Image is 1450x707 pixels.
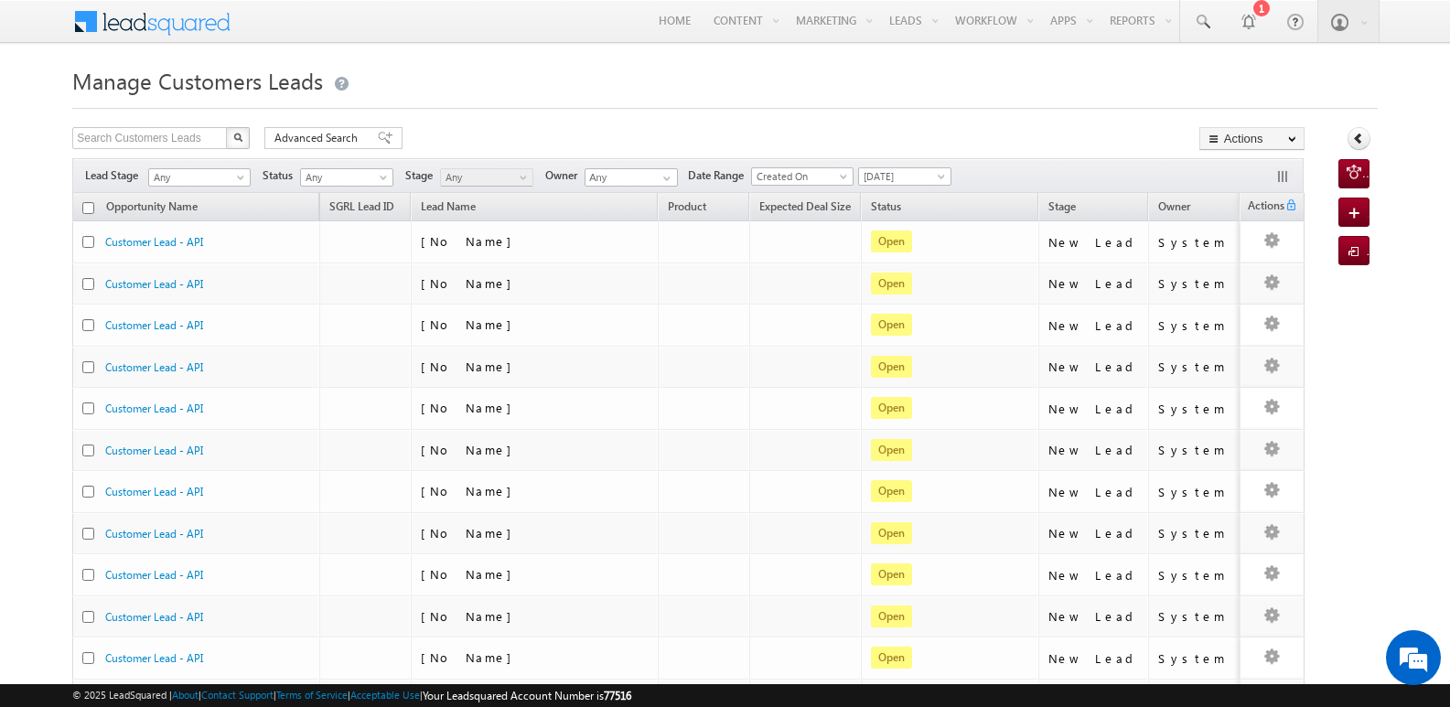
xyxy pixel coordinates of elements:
div: System [1158,525,1231,541]
a: SGRL Lead ID [320,197,403,220]
div: System [1158,234,1231,251]
span: [No Name] [421,649,521,665]
span: Open [871,273,912,295]
span: Any [301,169,388,186]
a: Customer Lead - API [105,235,203,249]
div: System [1158,317,1231,334]
div: System [1158,484,1231,500]
span: Product [668,199,706,213]
a: Acceptable Use [350,689,420,701]
span: Lead Stage [85,167,145,184]
span: [No Name] [421,525,521,541]
a: Any [440,168,533,187]
a: Customer Lead - API [105,360,203,374]
span: [No Name] [421,275,521,291]
span: Advanced Search [274,130,363,146]
span: Any [441,169,528,186]
span: [DATE] [859,168,946,185]
button: Actions [1199,127,1305,150]
div: System [1158,567,1231,584]
span: Stage [405,167,440,184]
a: Customer Lead - API [105,568,203,582]
span: Owner [545,167,585,184]
div: New Lead [1048,275,1140,292]
a: Customer Lead - API [105,402,203,415]
span: Open [871,605,912,627]
div: New Lead [1048,567,1140,584]
span: Any [149,169,244,186]
span: Your Leadsquared Account Number is [423,689,631,702]
span: [No Name] [421,233,521,249]
span: [No Name] [421,442,521,457]
span: © 2025 LeadSquared | | | | | [72,687,631,704]
a: Contact Support [201,689,274,701]
div: System [1158,608,1231,625]
div: New Lead [1048,650,1140,667]
div: System [1158,401,1231,417]
span: Status [263,167,300,184]
span: [No Name] [421,359,521,374]
span: Opportunity Name [106,199,198,213]
a: Stage [1039,197,1085,220]
span: Open [871,647,912,669]
div: System [1158,650,1231,667]
img: Search [233,133,242,142]
span: Owner [1158,199,1190,213]
span: Open [871,397,912,419]
span: Open [871,522,912,544]
a: Created On [751,167,854,186]
div: New Lead [1048,525,1140,541]
div: System [1158,275,1231,292]
div: New Lead [1048,608,1140,625]
span: Lead Name [412,197,485,220]
span: Open [871,480,912,502]
span: [No Name] [421,566,521,582]
span: Actions [1241,196,1284,220]
a: Any [300,168,393,187]
a: [DATE] [858,167,951,186]
a: Customer Lead - API [105,651,203,665]
span: Date Range [688,167,751,184]
div: New Lead [1048,359,1140,375]
a: Customer Lead - API [105,277,203,291]
input: Check all records [82,202,94,214]
div: New Lead [1048,234,1140,251]
span: Open [871,314,912,336]
a: Opportunity Name [97,197,207,220]
span: Manage Customers Leads [72,66,323,95]
a: Customer Lead - API [105,444,203,457]
span: Created On [752,168,847,185]
a: Customer Lead - API [105,610,203,624]
a: About [172,689,199,701]
div: System [1158,442,1231,458]
span: Open [871,563,912,585]
span: 77516 [604,689,631,702]
a: Status [862,197,910,220]
a: Customer Lead - API [105,318,203,332]
span: [No Name] [421,608,521,624]
a: Customer Lead - API [105,485,203,498]
a: Show All Items [653,169,676,187]
span: Expected Deal Size [759,199,851,213]
a: Terms of Service [276,689,348,701]
a: Any [148,168,251,187]
span: Open [871,356,912,378]
span: [No Name] [421,400,521,415]
span: [No Name] [421,483,521,498]
span: Open [871,230,912,252]
span: Open [871,439,912,461]
div: New Lead [1048,317,1140,334]
span: [No Name] [421,316,521,332]
div: New Lead [1048,401,1140,417]
a: Customer Lead - API [105,527,203,541]
div: New Lead [1048,442,1140,458]
span: SGRL Lead ID [329,199,394,213]
div: System [1158,359,1231,375]
span: Stage [1048,199,1076,213]
a: Expected Deal Size [750,197,860,220]
div: New Lead [1048,484,1140,500]
input: Type to Search [585,168,678,187]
